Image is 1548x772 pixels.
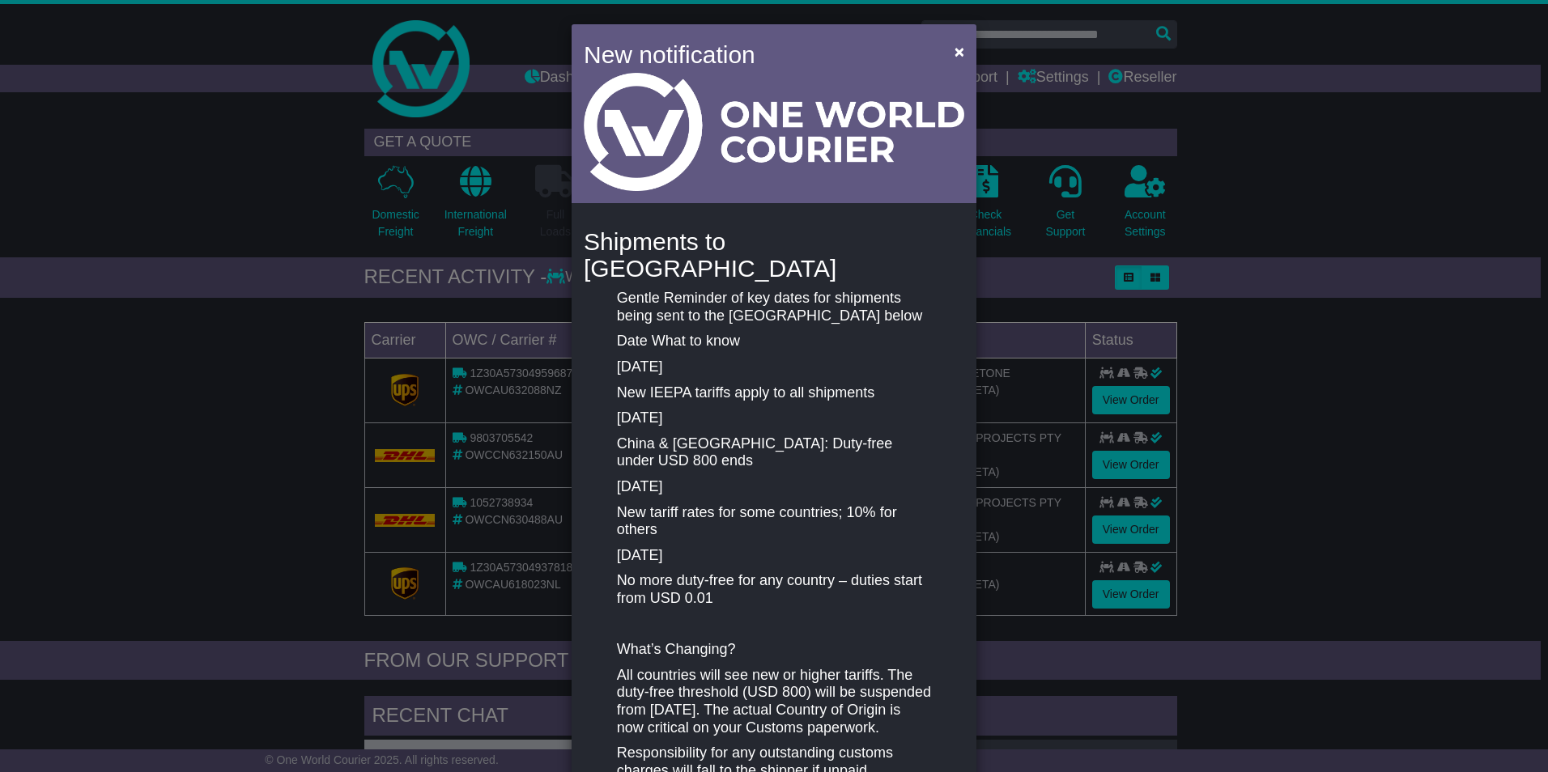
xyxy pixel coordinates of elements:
[617,290,931,324] p: Gentle Reminder of key dates for shipments being sent to the [GEOGRAPHIC_DATA] below
[617,384,931,402] p: New IEEPA tariffs apply to all shipments
[584,73,964,191] img: Light
[617,358,931,376] p: [DATE]
[617,478,931,496] p: [DATE]
[617,641,931,659] p: What’s Changing?
[617,667,931,736] p: All countries will see new or higher tariffs. The duty-free threshold (USD 800) will be suspended...
[617,333,931,350] p: Date What to know
[617,504,931,539] p: New tariff rates for some countries; 10% for others
[617,572,931,607] p: No more duty-free for any country – duties start from USD 0.01
[584,228,964,282] h4: Shipments to [GEOGRAPHIC_DATA]
[584,36,931,73] h4: New notification
[955,42,964,61] span: ×
[617,409,931,427] p: [DATE]
[617,435,931,470] p: China & [GEOGRAPHIC_DATA]: Duty-free under USD 800 ends
[946,35,972,68] button: Close
[617,547,931,565] p: [DATE]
